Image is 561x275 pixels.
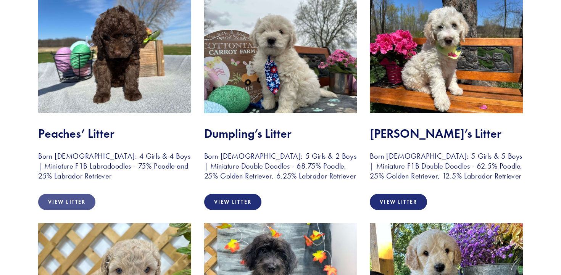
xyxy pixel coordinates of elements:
[38,194,95,210] a: View Litter
[370,151,523,181] h3: Born [DEMOGRAPHIC_DATA]: 5 Girls & 5 Boys | Miniature F1B Double Doodles - 62.5% Poodle, 25% Gold...
[204,126,357,141] h2: Dumpling’s Litter
[370,126,523,141] h2: [PERSON_NAME]’s Litter
[38,151,191,181] h3: Born [DEMOGRAPHIC_DATA]: 4 Girls & 4 Boys | Miniature F1B Labradoodles - 75% Poodle and 25% Labra...
[38,126,191,141] h2: Peaches’ Litter
[370,194,427,210] a: View Litter
[204,194,261,210] a: View Litter
[204,151,357,181] h3: Born [DEMOGRAPHIC_DATA]: 5 Girls & 2 Boys | Miniature Double Doodles - 68.75% Poodle, 25% Golden ...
